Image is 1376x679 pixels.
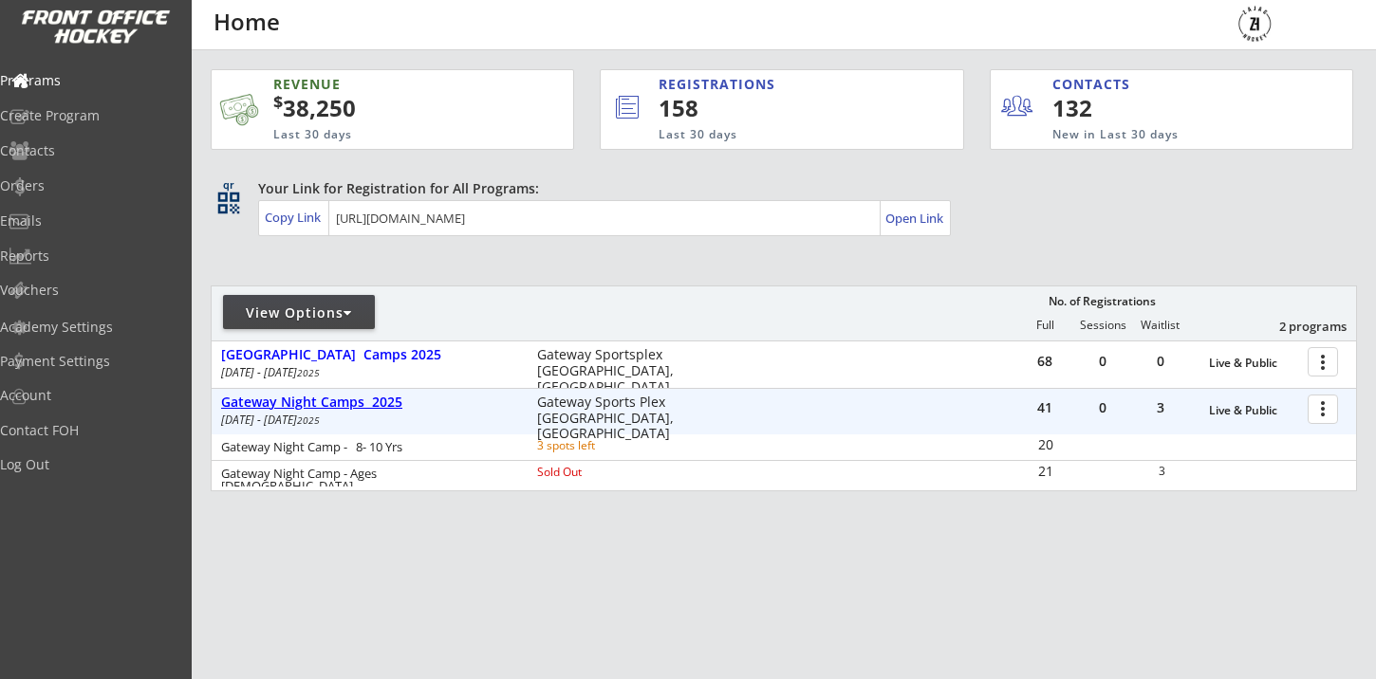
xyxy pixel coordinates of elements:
div: 3 [1132,401,1189,414]
div: Gateway Night Camp - 8- 10 Yrs [221,441,511,453]
em: 2025 [297,366,320,379]
div: Full [1016,319,1073,332]
div: Gateway Sports Plex [GEOGRAPHIC_DATA], [GEOGRAPHIC_DATA] [537,395,686,442]
div: 38,250 [273,92,513,124]
div: 132 [1052,92,1169,124]
em: 2025 [297,413,320,427]
div: 0 [1132,355,1189,368]
div: Your Link for Registration for All Programs: [258,179,1298,198]
div: [DATE] - [DATE] [221,367,511,378]
div: 3 spots left [537,440,660,451]
div: Gateway Night Camp - Ages [DEMOGRAPHIC_DATA] [221,468,511,492]
div: View Options [223,303,375,322]
div: 41 [1016,401,1073,414]
div: 3 [1134,466,1190,477]
div: 2 programs [1248,318,1347,335]
button: more_vert [1308,395,1338,424]
div: Waitlist [1131,319,1188,332]
div: Copy Link [265,209,325,226]
div: REVENUE [273,75,486,94]
div: [DATE] - [DATE] [221,414,511,426]
div: Last 30 days [273,127,486,143]
button: more_vert [1308,347,1338,376]
div: Gateway Sportsplex [GEOGRAPHIC_DATA], [GEOGRAPHIC_DATA] [537,347,686,395]
div: Live & Public [1209,404,1298,417]
div: Sold Out [537,467,660,478]
div: New in Last 30 days [1052,127,1264,143]
div: 0 [1074,401,1131,414]
div: 68 [1016,355,1073,368]
div: Sessions [1074,319,1131,332]
div: Live & Public [1209,357,1298,370]
div: CONTACTS [1052,75,1139,94]
div: 21 [1017,465,1073,478]
div: Open Link [885,211,945,227]
sup: $ [273,90,283,113]
div: No. of Registrations [1043,295,1161,308]
div: 20 [1017,438,1073,451]
a: Open Link [885,205,945,231]
button: qr_code [214,189,243,217]
div: Gateway Night Camps 2025 [221,395,517,411]
div: 0 [1074,355,1131,368]
div: qr [216,179,239,192]
div: 158 [659,92,899,124]
div: REGISTRATIONS [659,75,878,94]
div: [GEOGRAPHIC_DATA] Camps 2025 [221,347,517,363]
div: Last 30 days [659,127,884,143]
